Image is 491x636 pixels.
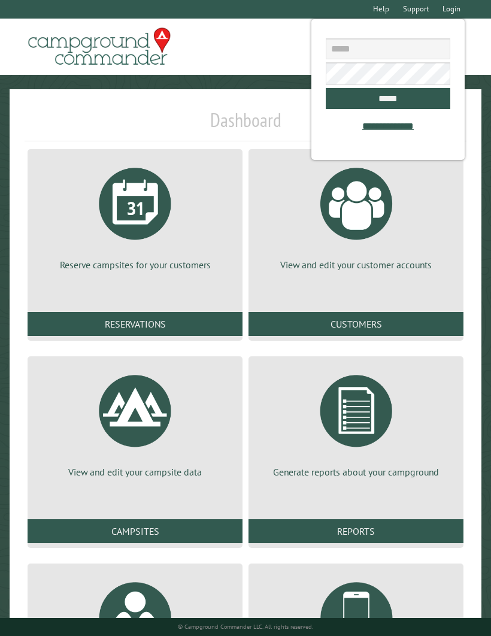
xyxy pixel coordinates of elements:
h1: Dashboard [25,108,466,141]
a: Customers [248,312,463,336]
a: View and edit your customer accounts [263,159,449,271]
img: Campground Commander [25,23,174,70]
a: Generate reports about your campground [263,366,449,478]
a: Reservations [28,312,243,336]
a: View and edit your campsite data [42,366,228,478]
p: View and edit your campsite data [42,465,228,478]
a: Reports [248,519,463,543]
a: Reserve campsites for your customers [42,159,228,271]
small: © Campground Commander LLC. All rights reserved. [178,623,313,631]
p: Reserve campsites for your customers [42,258,228,271]
p: View and edit your customer accounts [263,258,449,271]
p: Generate reports about your campground [263,465,449,478]
a: Campsites [28,519,243,543]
